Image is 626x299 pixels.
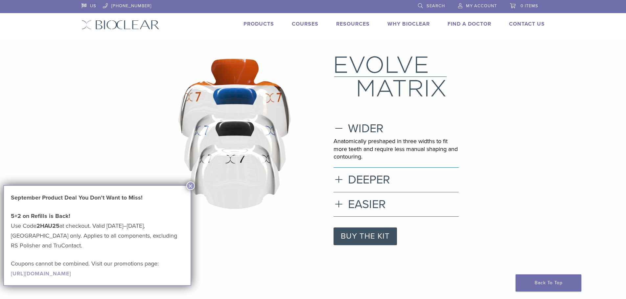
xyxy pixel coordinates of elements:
a: Resources [336,21,370,27]
button: Close [186,182,195,190]
span: 0 items [521,3,538,9]
p: Coupons cannot be combined. Visit our promotions page: [11,259,184,278]
span: Search [427,3,445,9]
strong: September Product Deal You Don’t Want to Miss! [11,194,143,201]
h3: DEEPER [334,173,459,187]
p: Use Code at checkout. Valid [DATE]–[DATE], [GEOGRAPHIC_DATA] only. Applies to all components, exc... [11,211,184,250]
h3: WIDER [334,121,459,136]
p: Anatomically preshaped in three widths to fit more teeth and require less manual shaping and cont... [334,138,459,160]
a: [URL][DOMAIN_NAME] [11,270,71,277]
h3: EASIER [334,197,459,211]
a: Why Bioclear [387,21,430,27]
a: Find A Doctor [448,21,491,27]
a: Products [243,21,274,27]
img: Bioclear [81,20,159,30]
strong: 5+2 on Refills is Back! [11,212,70,220]
a: Back To Top [516,274,581,291]
a: BUY THE KIT [334,227,397,245]
strong: 2HAU25 [36,222,59,229]
span: My Account [466,3,497,9]
a: Courses [292,21,318,27]
a: Contact Us [509,21,545,27]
